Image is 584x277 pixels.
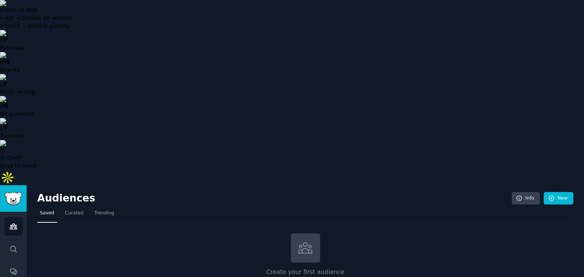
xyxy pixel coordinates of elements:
[5,192,22,205] img: GummySearch logo
[37,192,512,205] h2: Audiences
[135,268,476,277] h2: Create your first audience
[544,192,573,205] a: New
[65,210,84,217] span: Curated
[37,207,57,223] a: Saved
[512,192,540,205] a: Info
[62,207,86,223] a: Curated
[92,207,117,223] a: Trending
[94,210,114,217] span: Trending
[40,210,54,217] span: Saved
